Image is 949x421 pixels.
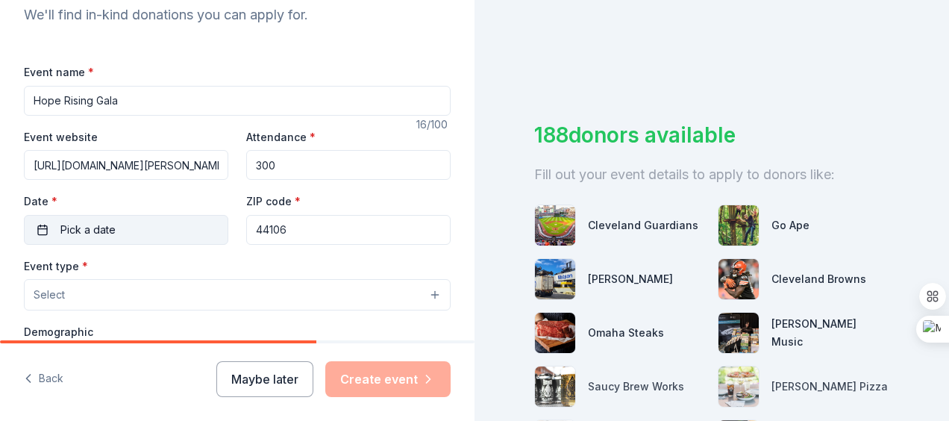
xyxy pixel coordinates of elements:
[24,215,228,245] button: Pick a date
[534,163,889,187] div: Fill out your event details to apply to donors like:
[246,215,451,245] input: 12345 (U.S. only)
[588,216,698,234] div: Cleveland Guardians
[24,194,228,209] label: Date
[771,270,866,288] div: Cleveland Browns
[771,315,889,351] div: [PERSON_NAME] Music
[771,216,809,234] div: Go Ape
[24,3,451,27] div: We'll find in-kind donations you can apply for.
[535,205,575,246] img: photo for Cleveland Guardians
[535,259,575,299] img: photo for Matson
[60,221,116,239] span: Pick a date
[24,279,451,311] button: Select
[534,119,889,151] div: 188 donors available
[246,150,451,180] input: 20
[216,361,313,397] button: Maybe later
[718,205,759,246] img: photo for Go Ape
[535,313,575,353] img: photo for Omaha Steaks
[24,259,88,274] label: Event type
[416,116,451,134] div: 16 /100
[24,86,451,116] input: Spring Fundraiser
[24,150,228,180] input: https://www...
[588,324,664,342] div: Omaha Steaks
[246,194,301,209] label: ZIP code
[24,130,98,145] label: Event website
[24,325,93,340] label: Demographic
[588,270,673,288] div: [PERSON_NAME]
[24,364,63,395] button: Back
[34,286,65,304] span: Select
[718,313,759,353] img: photo for Alfred Music
[718,259,759,299] img: photo for Cleveland Browns
[24,65,94,80] label: Event name
[246,130,316,145] label: Attendance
